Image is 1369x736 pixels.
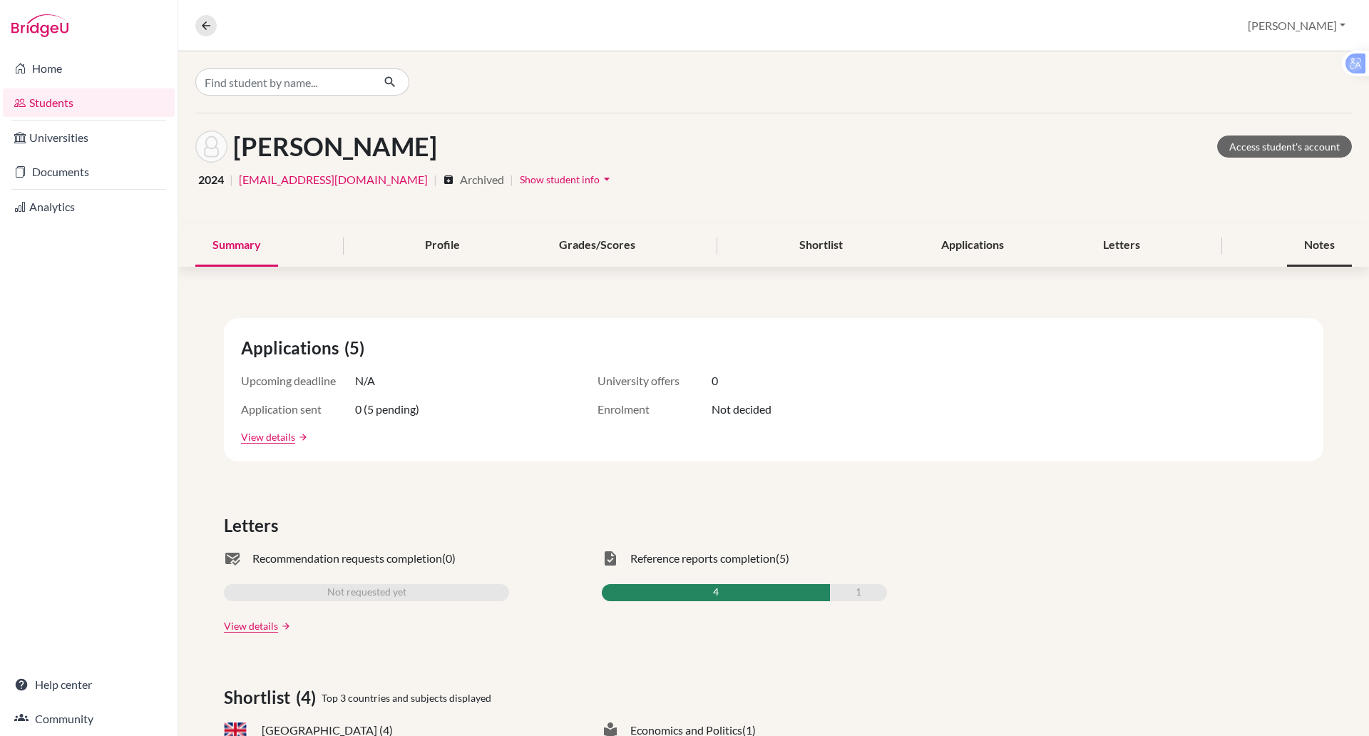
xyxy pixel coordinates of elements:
[782,225,860,267] div: Shortlist
[241,335,344,361] span: Applications
[3,705,175,733] a: Community
[600,172,614,186] i: arrow_drop_down
[344,335,370,361] span: (5)
[224,618,278,633] a: View details
[460,171,504,188] span: Archived
[11,14,68,37] img: Bridge-U
[239,171,428,188] a: [EMAIL_ADDRESS][DOMAIN_NAME]
[519,168,615,190] button: Show student infoarrow_drop_down
[712,401,771,418] span: Not decided
[224,513,284,538] span: Letters
[510,171,513,188] span: |
[712,372,718,389] span: 0
[296,685,322,710] span: (4)
[241,372,355,389] span: Upcoming deadline
[3,670,175,699] a: Help center
[224,685,296,710] span: Shortlist
[856,584,861,601] span: 1
[602,550,619,567] span: task
[230,171,233,188] span: |
[241,429,295,444] a: View details
[443,174,454,185] i: archive
[442,550,456,567] span: (0)
[520,173,600,185] span: Show student info
[195,225,278,267] div: Summary
[3,123,175,152] a: Universities
[598,372,712,389] span: University offers
[355,401,419,418] span: 0 (5 pending)
[195,68,372,96] input: Find student by name...
[233,131,437,162] h1: [PERSON_NAME]
[252,550,442,567] span: Recommendation requests completion
[3,158,175,186] a: Documents
[542,225,652,267] div: Grades/Scores
[924,225,1021,267] div: Applications
[1241,12,1352,39] button: [PERSON_NAME]
[241,401,355,418] span: Application sent
[630,550,776,567] span: Reference reports completion
[198,171,224,188] span: 2024
[598,401,712,418] span: Enrolment
[327,584,406,601] span: Not requested yet
[322,690,491,705] span: Top 3 countries and subjects displayed
[713,584,719,601] span: 4
[355,372,375,389] span: N/A
[1287,225,1352,267] div: Notes
[1217,136,1352,158] a: Access student's account
[776,550,789,567] span: (5)
[408,225,477,267] div: Profile
[295,432,308,442] a: arrow_forward
[3,54,175,83] a: Home
[3,88,175,117] a: Students
[224,550,241,567] span: mark_email_read
[3,193,175,221] a: Analytics
[278,621,291,631] a: arrow_forward
[1086,225,1157,267] div: Letters
[195,131,227,163] img: Raghav Dwivedi's avatar
[434,171,437,188] span: |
